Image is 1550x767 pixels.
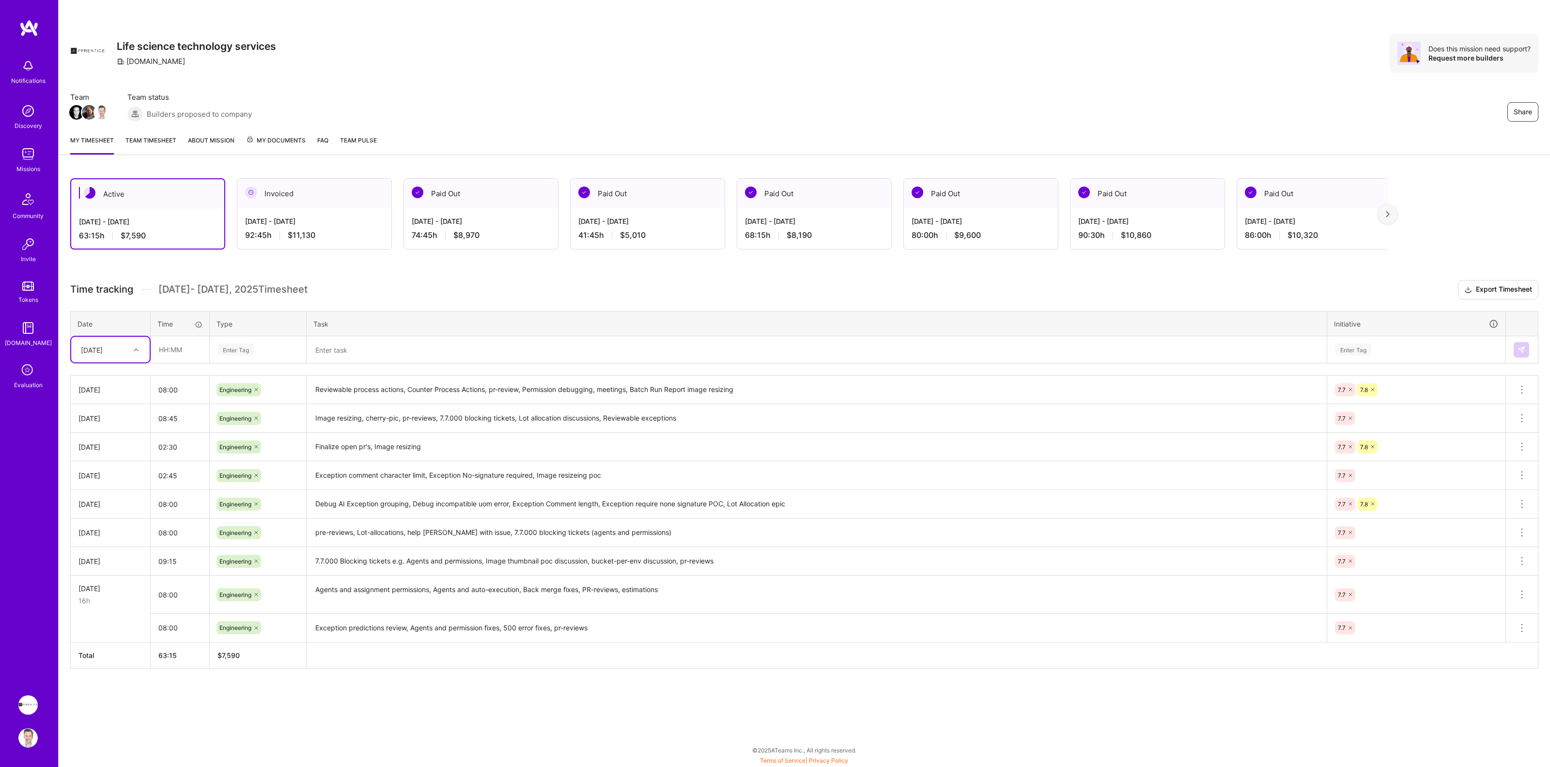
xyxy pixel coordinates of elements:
div: Enter Tag [218,342,254,357]
span: 7.7 [1338,415,1346,422]
button: Export Timesheet [1458,280,1538,299]
textarea: Debug AI Exception grouping, Debug incompatible uom error, Exception Comment length, Exception re... [308,491,1326,517]
span: Time tracking [70,283,133,296]
img: right [1386,211,1390,218]
img: Paid Out [1245,187,1256,198]
span: $10,860 [1121,230,1151,240]
span: 7.8 [1360,501,1368,508]
div: Evaluation [14,380,43,390]
div: [DATE] [78,499,142,509]
img: Invoiced [245,187,257,198]
input: HH:MM [151,520,209,546]
i: icon SelectionTeam [19,361,37,380]
div: Missions [16,164,40,174]
span: $ 7,590 [217,651,240,659]
span: 7.8 [1360,386,1368,393]
div: [DATE] [81,344,103,355]
button: Share [1507,102,1538,122]
img: Invite [18,235,38,254]
a: Privacy Policy [809,757,848,764]
textarea: pre-reviews, Lot-allocations, help [PERSON_NAME] with issue, 7.7.000 blocking tickets (agents and... [308,519,1326,546]
a: Terms of Service [760,757,806,764]
a: User Avatar [16,728,40,748]
span: Engineering [219,529,251,536]
img: Paid Out [1078,187,1090,198]
span: $9,600 [954,230,981,240]
div: [DATE] [78,442,142,452]
span: My Documents [246,135,306,146]
a: FAQ [317,135,328,155]
a: Team timesheet [125,135,176,155]
textarea: Reviewable process actions, Counter Process Actions, pr-review, Permission debugging, meetings, B... [308,376,1326,403]
div: Invoiced [237,179,391,208]
div: Paid Out [904,179,1058,208]
span: 7.7 [1338,591,1346,598]
div: Invite [21,254,36,264]
span: Builders proposed to company [147,109,252,119]
div: 90:30 h [1078,230,1217,240]
div: Paid Out [404,179,558,208]
div: [DATE] - [DATE] [578,216,717,226]
div: Paid Out [571,179,725,208]
textarea: Finalize open pr's, Image resizing [308,434,1326,460]
img: Team Member Avatar [69,105,84,120]
div: 92:45 h [245,230,384,240]
div: [DATE] - [DATE] [1245,216,1383,226]
span: [DATE] - [DATE] , 2025 Timesheet [158,283,308,296]
img: User Avatar [18,728,38,748]
input: HH:MM [151,463,209,488]
div: [DATE] - [DATE] [1078,216,1217,226]
span: $8,190 [787,230,812,240]
img: Paid Out [578,187,590,198]
div: Enter Tag [1335,342,1371,357]
img: Community [16,188,40,211]
th: Date [71,311,151,336]
span: Engineering [219,386,251,393]
textarea: Image resizing, cherry-pic, pr-reviews, 7.7.000 blocking tickets, Lot allocation discussions, Rev... [308,405,1326,432]
div: [DOMAIN_NAME] [5,338,52,348]
img: Active [84,187,95,199]
span: 7.7 [1338,624,1346,631]
a: Team Member Avatar [70,104,83,121]
div: Notifications [11,76,46,86]
input: HH:MM [151,615,209,641]
a: Team Member Avatar [95,104,108,121]
th: Total [71,642,151,668]
img: Company Logo [70,34,105,69]
span: Engineering [219,472,251,479]
div: Paid Out [1237,179,1391,208]
th: 63:15 [151,642,210,668]
span: Engineering [219,591,251,598]
div: [DATE] - [DATE] [79,217,217,227]
span: Engineering [219,558,251,565]
th: Type [210,311,307,336]
span: $5,010 [620,230,646,240]
a: Apprentice: Life science technology services [16,695,40,715]
span: 7.7 [1338,472,1346,479]
img: Paid Out [912,187,923,198]
h3: Life science technology services [117,40,276,52]
div: 74:45 h [412,230,550,240]
div: Time [157,319,202,329]
span: Engineering [219,415,251,422]
div: [DATE] [78,470,142,481]
img: Apprentice: Life science technology services [18,695,38,715]
textarea: Exception comment character limit, Exception No-signature required, Image resizeing poc [308,462,1326,489]
img: Submit [1518,346,1525,354]
a: My timesheet [70,135,114,155]
div: [DATE] - [DATE] [412,216,550,226]
span: Share [1514,107,1532,117]
div: [DOMAIN_NAME] [117,56,185,66]
div: [DATE] - [DATE] [912,216,1050,226]
div: Community [13,211,44,221]
a: Team Pulse [340,135,377,155]
div: [DATE] - [DATE] [245,216,384,226]
div: 80:00 h [912,230,1050,240]
div: 63:15 h [79,231,217,241]
i: icon CompanyGray [117,58,124,65]
span: 7.7 [1338,443,1346,451]
div: [DATE] [78,385,142,395]
span: Team [70,92,108,102]
div: 16h [78,595,142,606]
div: Paid Out [737,179,891,208]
